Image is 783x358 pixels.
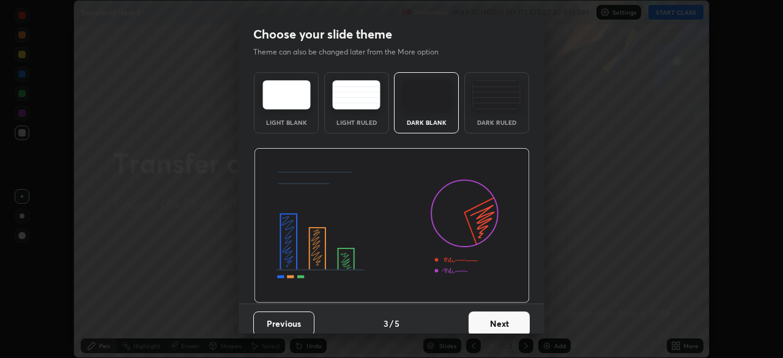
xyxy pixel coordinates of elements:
h2: Choose your slide theme [253,26,392,42]
h4: 3 [384,317,388,330]
img: lightTheme.e5ed3b09.svg [262,80,311,110]
button: Next [469,311,530,336]
img: darkTheme.f0cc69e5.svg [403,80,451,110]
img: darkRuledTheme.de295e13.svg [472,80,521,110]
div: Light Blank [262,119,311,125]
div: Dark Ruled [472,119,521,125]
img: lightRuledTheme.5fabf969.svg [332,80,380,110]
img: darkThemeBanner.d06ce4a2.svg [254,148,530,304]
div: Dark Blank [402,119,451,125]
p: Theme can also be changed later from the More option [253,47,451,58]
button: Previous [253,311,314,336]
div: Light Ruled [332,119,381,125]
h4: 5 [395,317,399,330]
h4: / [390,317,393,330]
